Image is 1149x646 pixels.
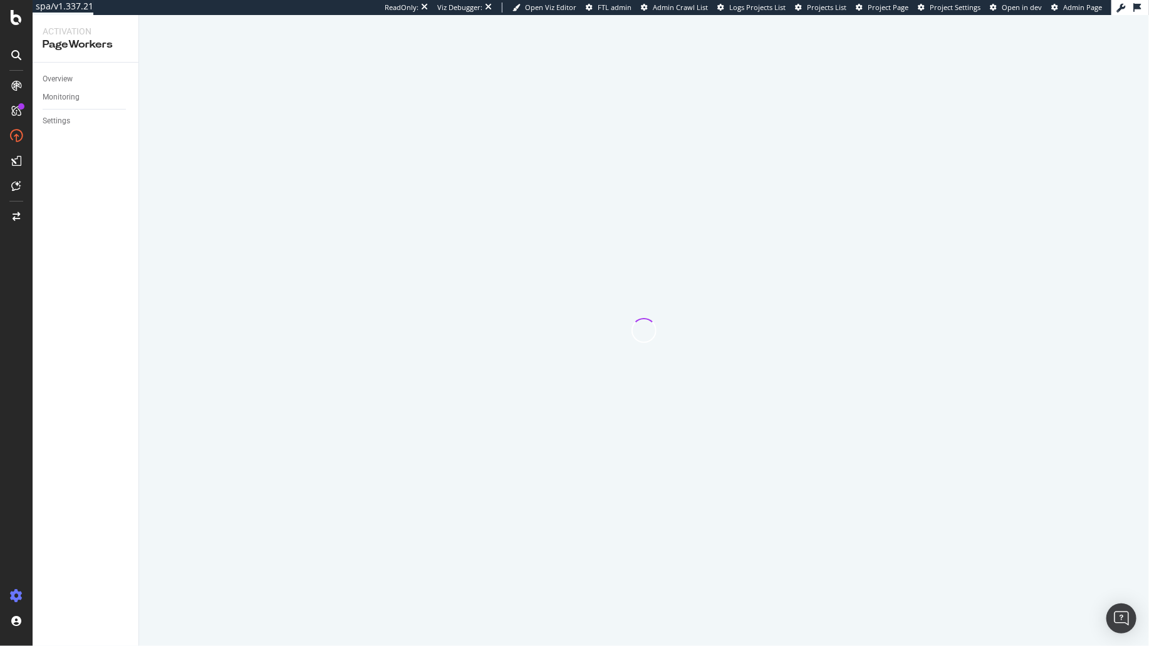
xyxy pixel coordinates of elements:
a: Project Settings [918,3,980,13]
div: Open Intercom Messenger [1106,603,1136,633]
span: FTL admin [598,3,632,12]
span: Project Page [868,3,908,12]
a: Settings [43,115,130,128]
div: ReadOnly: [385,3,419,13]
a: Open Viz Editor [512,3,576,13]
a: Project Page [856,3,908,13]
a: FTL admin [586,3,632,13]
span: Projects List [807,3,846,12]
a: Overview [43,73,130,86]
span: Project Settings [930,3,980,12]
div: Activation [43,25,128,38]
span: Open in dev [1002,3,1042,12]
a: Admin Page [1051,3,1102,13]
a: Open in dev [990,3,1042,13]
a: Projects List [795,3,846,13]
div: PageWorkers [43,38,128,52]
span: Open Viz Editor [525,3,576,12]
a: Monitoring [43,91,130,104]
span: Admin Page [1063,3,1102,12]
div: Settings [43,115,70,128]
span: Admin Crawl List [653,3,708,12]
a: Admin Crawl List [641,3,708,13]
div: Overview [43,73,73,86]
a: Logs Projects List [717,3,786,13]
div: Monitoring [43,91,80,104]
div: Viz Debugger: [437,3,482,13]
span: Logs Projects List [729,3,786,12]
